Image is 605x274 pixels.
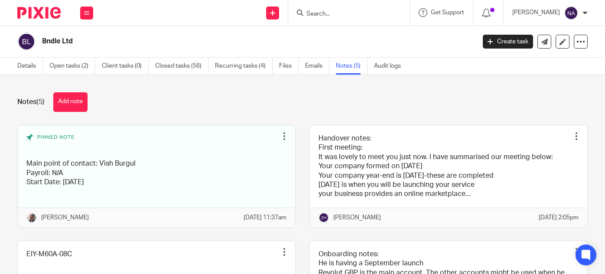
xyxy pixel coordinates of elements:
h2: Bndle Ltd [42,37,384,46]
a: Audit logs [374,58,407,75]
a: Notes (5) [336,58,368,75]
p: [DATE] 2:05pm [539,213,579,222]
input: Search [306,10,384,18]
img: svg%3E [17,33,36,51]
p: [PERSON_NAME] [333,213,381,222]
button: Add note [53,92,88,112]
h1: Notes [17,98,45,107]
img: Pixie [17,7,61,19]
p: [PERSON_NAME] [512,8,560,17]
a: Client tasks (0) [102,58,149,75]
img: svg%3E [319,212,329,223]
p: [DATE] 11:37am [244,213,286,222]
a: Emails [305,58,329,75]
a: Recurring tasks (4) [215,58,273,75]
a: Create task [483,35,533,49]
span: (5) [36,98,45,105]
a: Files [279,58,299,75]
p: [PERSON_NAME] [41,213,89,222]
img: Matt%20Circle.png [26,212,37,223]
a: Details [17,58,43,75]
div: Pinned note [26,134,278,153]
a: Closed tasks (56) [155,58,208,75]
img: svg%3E [564,6,578,20]
span: Get Support [431,10,464,16]
a: Open tasks (2) [49,58,95,75]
